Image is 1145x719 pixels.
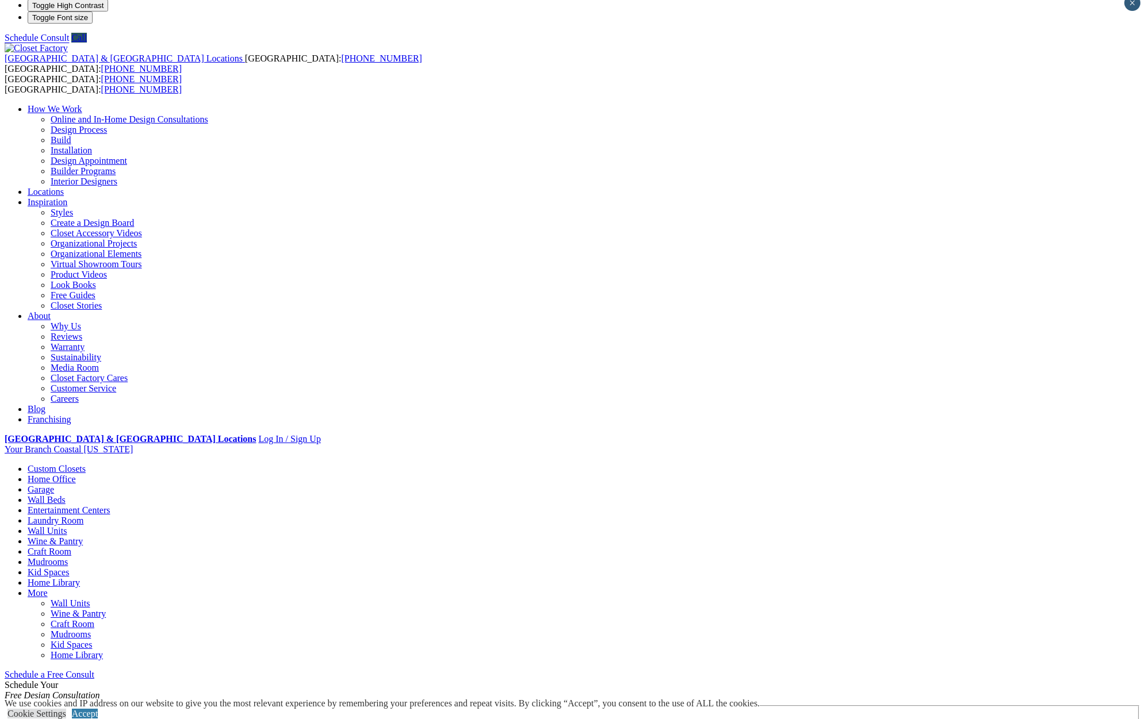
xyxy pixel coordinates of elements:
a: [PHONE_NUMBER] [341,53,422,63]
a: Wine & Pantry [51,609,106,618]
a: Why Us [51,321,81,331]
a: Organizational Elements [51,249,141,259]
a: More menu text will display only on big screen [28,588,48,598]
a: Mudrooms [28,557,68,567]
span: Toggle High Contrast [32,1,104,10]
a: Builder Programs [51,166,116,176]
a: Laundry Room [28,516,83,525]
a: Wine & Pantry [28,536,83,546]
a: Sustainability [51,352,101,362]
a: Your Branch Coastal [US_STATE] [5,444,133,454]
a: [GEOGRAPHIC_DATA] & [GEOGRAPHIC_DATA] Locations [5,434,256,444]
a: Locations [28,187,64,197]
a: [GEOGRAPHIC_DATA] & [GEOGRAPHIC_DATA] Locations [5,53,245,63]
a: Media Room [51,363,99,372]
a: Organizational Projects [51,239,137,248]
div: We use cookies and IP address on our website to give you the most relevant experience by remember... [5,698,760,709]
a: Customer Service [51,383,116,393]
a: Craft Room [28,547,71,556]
a: About [28,311,51,321]
span: Coastal [US_STATE] [53,444,133,454]
a: Design Appointment [51,156,127,166]
a: Reviews [51,332,82,341]
a: Mudrooms [51,629,91,639]
a: Virtual Showroom Tours [51,259,142,269]
a: Wall Units [28,526,67,536]
a: Blog [28,404,45,414]
a: [PHONE_NUMBER] [101,64,182,74]
a: Schedule Consult [5,33,69,43]
a: Kid Spaces [28,567,69,577]
a: Home Library [51,650,103,660]
span: [GEOGRAPHIC_DATA] & [GEOGRAPHIC_DATA] Locations [5,53,243,63]
a: Styles [51,207,73,217]
a: Entertainment Centers [28,505,110,515]
a: Home Library [28,578,80,587]
a: Look Books [51,280,96,290]
span: Schedule Your [5,680,100,700]
a: Build [51,135,71,145]
a: Cookie Settings [7,709,66,718]
img: Closet Factory [5,43,68,53]
em: Free Design Consultation [5,690,100,700]
a: Franchising [28,414,71,424]
a: Careers [51,394,79,403]
a: [PHONE_NUMBER] [101,74,182,84]
a: Installation [51,145,92,155]
a: Home Office [28,474,76,484]
a: Closet Factory Cares [51,373,128,383]
a: Online and In-Home Design Consultations [51,114,208,124]
span: Your Branch [5,444,51,454]
a: Schedule a Free Consult (opens a dropdown menu) [5,670,94,679]
a: Wall Beds [28,495,66,505]
a: Garage [28,485,54,494]
a: How We Work [28,104,82,114]
a: Free Guides [51,290,95,300]
a: [PHONE_NUMBER] [101,84,182,94]
span: Toggle Font size [32,13,88,22]
a: Design Process [51,125,107,134]
button: Toggle Font size [28,11,93,24]
a: Product Videos [51,270,107,279]
a: Kid Spaces [51,640,92,649]
span: [GEOGRAPHIC_DATA]: [GEOGRAPHIC_DATA]: [5,53,422,74]
a: Closet Accessory Videos [51,228,142,238]
a: Create a Design Board [51,218,134,228]
a: Call [71,33,87,43]
a: Warranty [51,342,85,352]
a: Accept [72,709,98,718]
span: [GEOGRAPHIC_DATA]: [GEOGRAPHIC_DATA]: [5,74,182,94]
a: Inspiration [28,197,67,207]
a: Log In / Sign Up [258,434,320,444]
a: Custom Closets [28,464,86,474]
a: Interior Designers [51,176,117,186]
a: Wall Units [51,598,90,608]
a: Craft Room [51,619,94,629]
a: Closet Stories [51,301,102,310]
